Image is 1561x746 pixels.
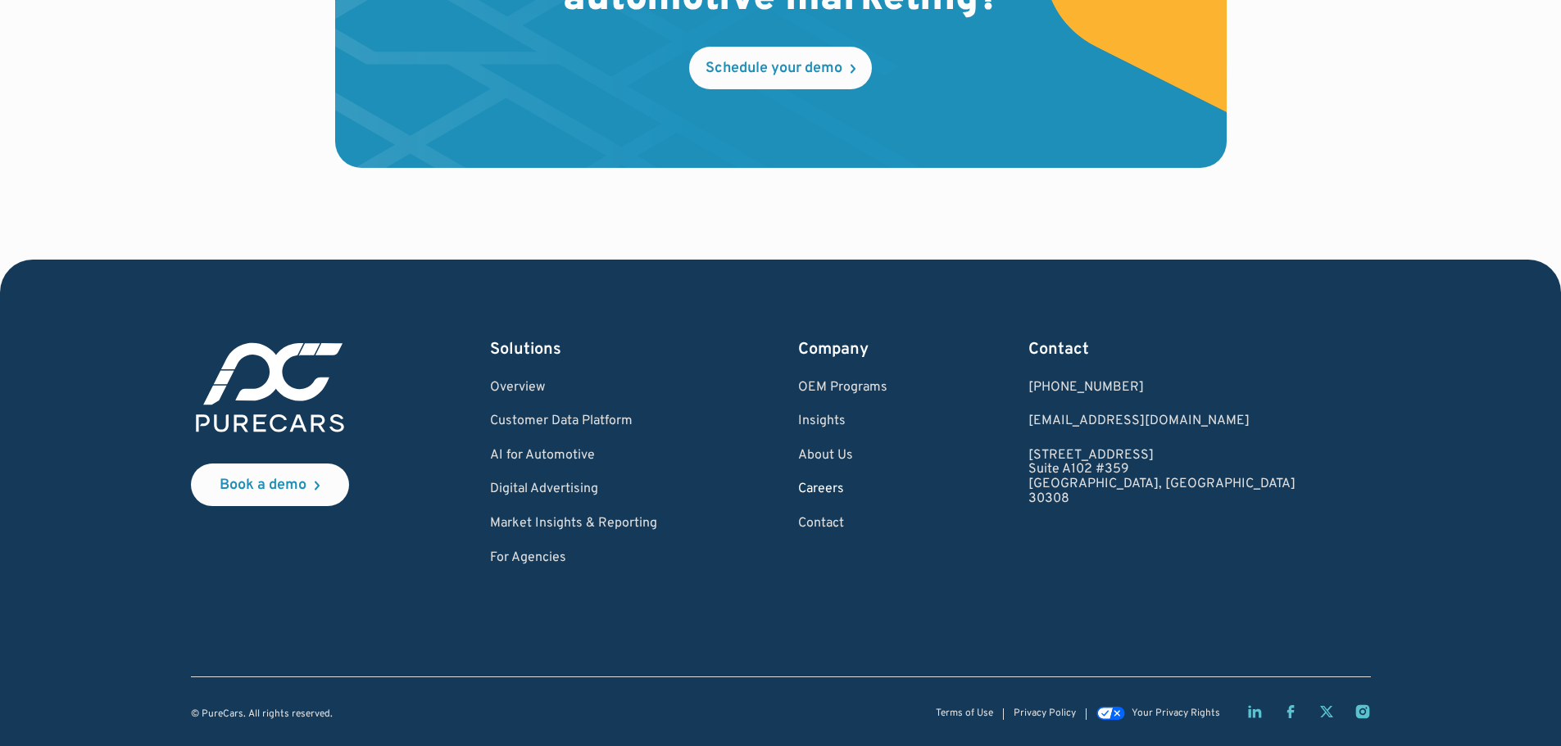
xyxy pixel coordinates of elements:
[191,338,349,437] img: purecars logo
[1246,703,1263,720] a: LinkedIn page
[1028,381,1296,396] div: [PHONE_NUMBER]
[490,482,657,497] a: Digital Advertising
[798,517,887,531] a: Contact
[798,338,887,361] div: Company
[490,381,657,396] a: Overview
[1014,708,1076,719] a: Privacy Policy
[936,708,993,719] a: Terms of Use
[1355,703,1371,720] a: Instagram page
[706,61,842,76] div: Schedule your demo
[1096,708,1219,720] a: Your Privacy Rights
[490,449,657,463] a: AI for Automotive
[798,449,887,463] a: About Us
[689,47,872,89] a: Schedule your demo
[490,517,657,531] a: Market Insights & Reporting
[220,478,306,493] div: Book a demo
[490,414,657,429] a: Customer Data Platform
[191,709,333,720] div: © PureCars. All rights reserved.
[191,463,349,506] a: Book a demo
[1028,449,1296,506] a: [STREET_ADDRESS]Suite A102 #359[GEOGRAPHIC_DATA], [GEOGRAPHIC_DATA]30308
[798,414,887,429] a: Insights
[1282,703,1299,720] a: Facebook page
[490,338,657,361] div: Solutions
[798,482,887,497] a: Careers
[490,551,657,566] a: For Agencies
[1028,338,1296,361] div: Contact
[798,381,887,396] a: OEM Programs
[1132,708,1220,719] div: Your Privacy Rights
[1028,414,1296,429] a: Email us
[1318,703,1335,720] a: Twitter X page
